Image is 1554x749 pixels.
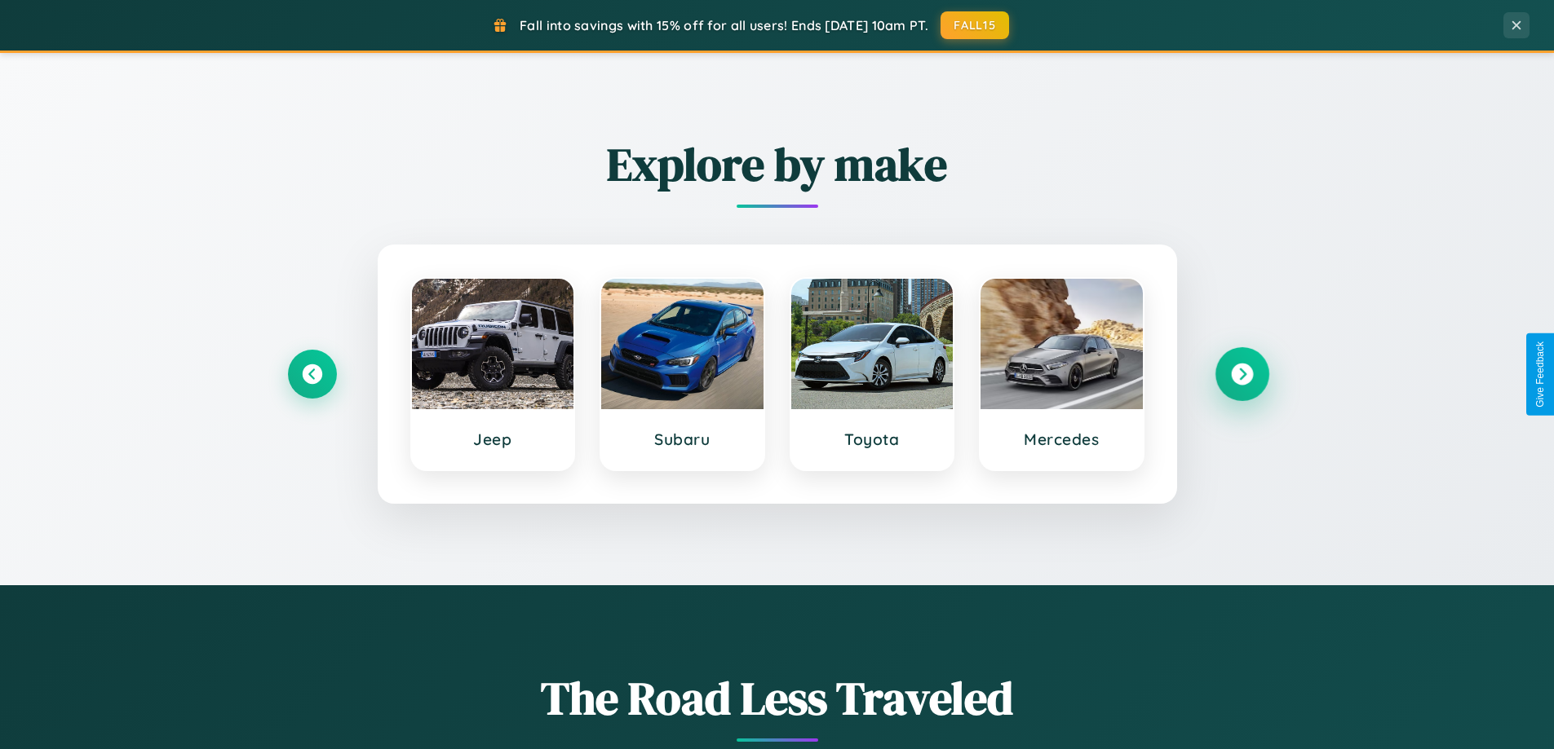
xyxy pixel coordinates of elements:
[288,667,1267,729] h1: The Road Less Traveled
[808,430,937,449] h3: Toyota
[520,17,928,33] span: Fall into savings with 15% off for all users! Ends [DATE] 10am PT.
[997,430,1127,449] h3: Mercedes
[428,430,558,449] h3: Jeep
[941,11,1009,39] button: FALL15
[1534,341,1546,408] div: Give Feedback
[618,430,747,449] h3: Subaru
[288,133,1267,196] h2: Explore by make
